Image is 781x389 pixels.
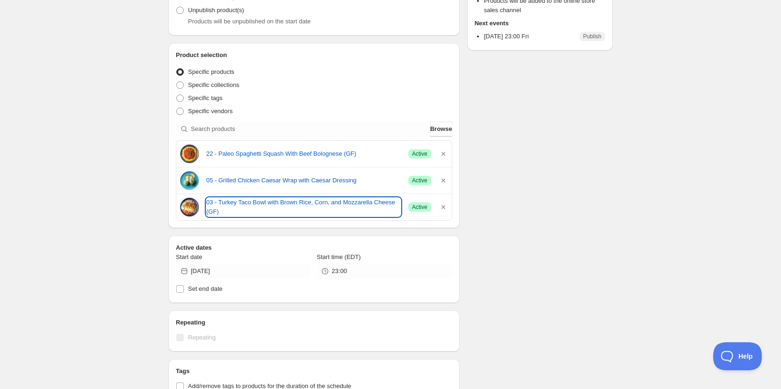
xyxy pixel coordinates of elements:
input: Search products [191,122,428,137]
span: Set end date [188,285,223,292]
span: Specific collections [188,81,239,88]
span: Specific tags [188,94,223,101]
h2: Active dates [176,243,452,252]
span: Active [412,177,427,184]
span: Repeating [188,334,216,341]
span: Publish [583,33,601,40]
span: Specific vendors [188,108,232,115]
iframe: Toggle Customer Support [713,342,762,370]
h2: Next events [475,19,605,28]
h2: Product selection [176,50,452,60]
h2: Tags [176,367,452,376]
a: 22 - Paleo Spaghetti Squash With Beef Bolognese (GF) [206,149,401,158]
span: Active [412,203,427,211]
h2: Repeating [176,318,452,327]
button: Browse [430,122,452,137]
p: [DATE] 23:00 Fri [484,32,529,41]
span: Specific products [188,68,234,75]
span: Active [412,150,427,158]
span: Browse [430,124,452,134]
a: 05 - Grilled Chicken Caesar Wrap with Caesar Dressing [206,176,401,185]
a: 03 - Turkey Taco Bowl with Brown Rice, Corn, and Mozzarella Cheese (GF) [206,198,401,216]
span: Start date [176,253,202,260]
span: Start time (EDT) [317,253,361,260]
span: Unpublish product(s) [188,7,244,14]
span: Products will be unpublished on the start date [188,18,311,25]
img: 03 - Turkey Taco Bowl with Brown Rice, Corn, and Mozzarella Cheese (GF) [180,198,199,216]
